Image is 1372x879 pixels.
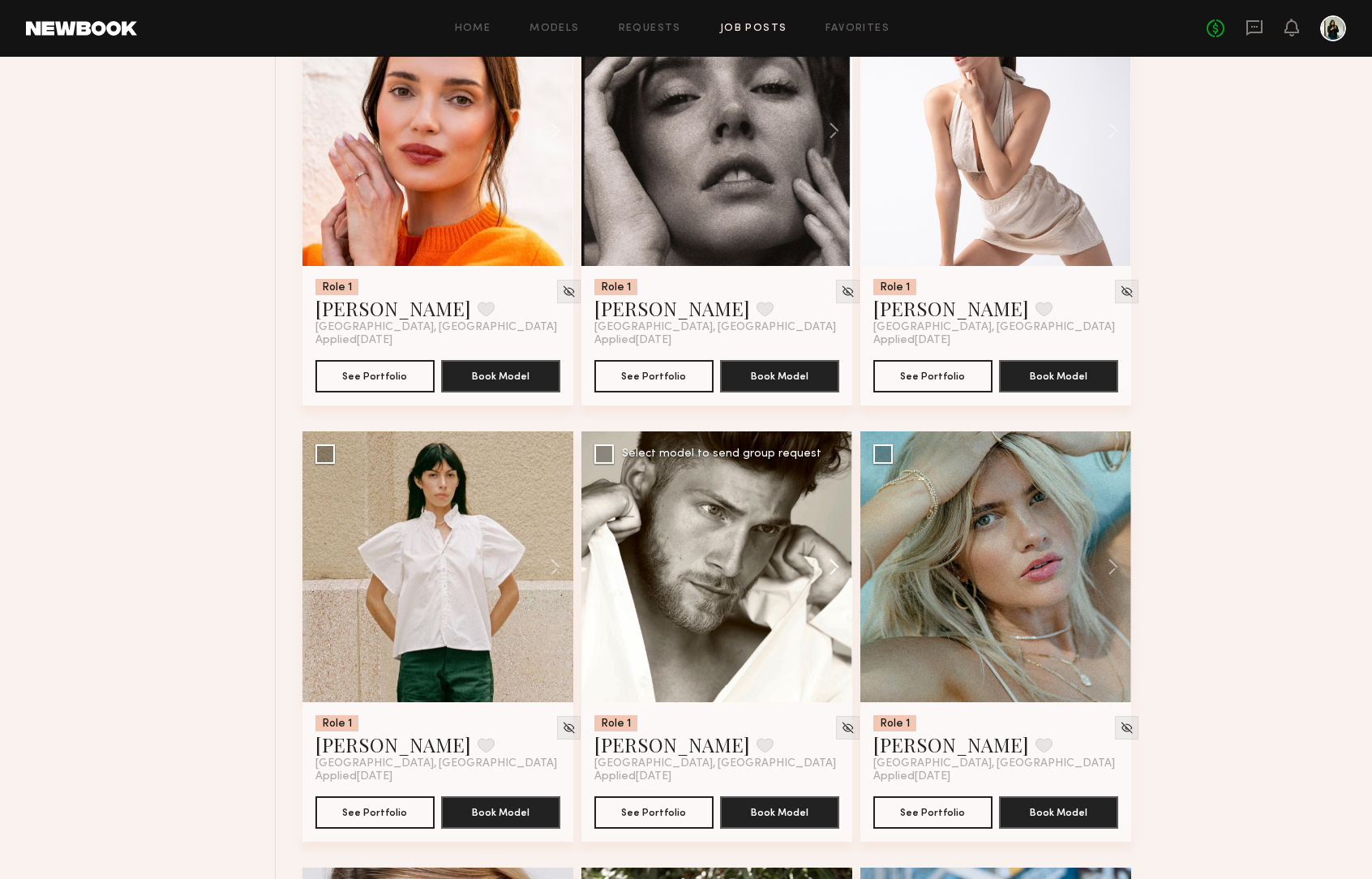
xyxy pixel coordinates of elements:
[315,360,435,392] button: See Portfolio
[1120,285,1134,298] img: Unhide Model
[441,368,560,382] a: Book Model
[622,448,821,460] div: Select model to send group request
[315,295,471,321] a: [PERSON_NAME]
[841,285,855,298] img: Unhide Model
[873,796,993,829] button: See Portfolio
[720,804,839,818] a: Book Model
[873,770,1118,783] div: Applied [DATE]
[441,360,560,392] button: Book Model
[873,757,1115,770] span: [GEOGRAPHIC_DATA], [GEOGRAPHIC_DATA]
[999,360,1118,392] button: Book Model
[873,321,1115,334] span: [GEOGRAPHIC_DATA], [GEOGRAPHIC_DATA]
[594,770,839,783] div: Applied [DATE]
[841,721,855,735] img: Unhide Model
[999,796,1118,829] button: Book Model
[594,321,836,334] span: [GEOGRAPHIC_DATA], [GEOGRAPHIC_DATA]
[1120,721,1134,735] img: Unhide Model
[594,796,714,829] button: See Portfolio
[999,368,1118,382] a: Book Model
[720,360,839,392] button: Book Model
[315,770,560,783] div: Applied [DATE]
[315,334,560,347] div: Applied [DATE]
[530,24,579,34] a: Models
[315,321,557,334] span: [GEOGRAPHIC_DATA], [GEOGRAPHIC_DATA]
[873,295,1029,321] a: [PERSON_NAME]
[594,715,637,731] div: Role 1
[315,715,358,731] div: Role 1
[562,285,576,298] img: Unhide Model
[873,360,993,392] button: See Portfolio
[455,24,491,34] a: Home
[594,279,637,295] div: Role 1
[315,796,435,829] button: See Portfolio
[720,796,839,829] button: Book Model
[594,360,714,392] button: See Portfolio
[315,757,557,770] span: [GEOGRAPHIC_DATA], [GEOGRAPHIC_DATA]
[594,757,836,770] span: [GEOGRAPHIC_DATA], [GEOGRAPHIC_DATA]
[315,279,358,295] div: Role 1
[720,368,839,382] a: Book Model
[873,334,1118,347] div: Applied [DATE]
[594,295,750,321] a: [PERSON_NAME]
[873,731,1029,757] a: [PERSON_NAME]
[619,24,681,34] a: Requests
[873,279,916,295] div: Role 1
[315,731,471,757] a: [PERSON_NAME]
[441,796,560,829] button: Book Model
[720,24,787,34] a: Job Posts
[873,715,916,731] div: Role 1
[825,24,890,34] a: Favorites
[594,731,750,757] a: [PERSON_NAME]
[562,721,576,735] img: Unhide Model
[594,334,839,347] div: Applied [DATE]
[441,804,560,818] a: Book Model
[999,804,1118,818] a: Book Model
